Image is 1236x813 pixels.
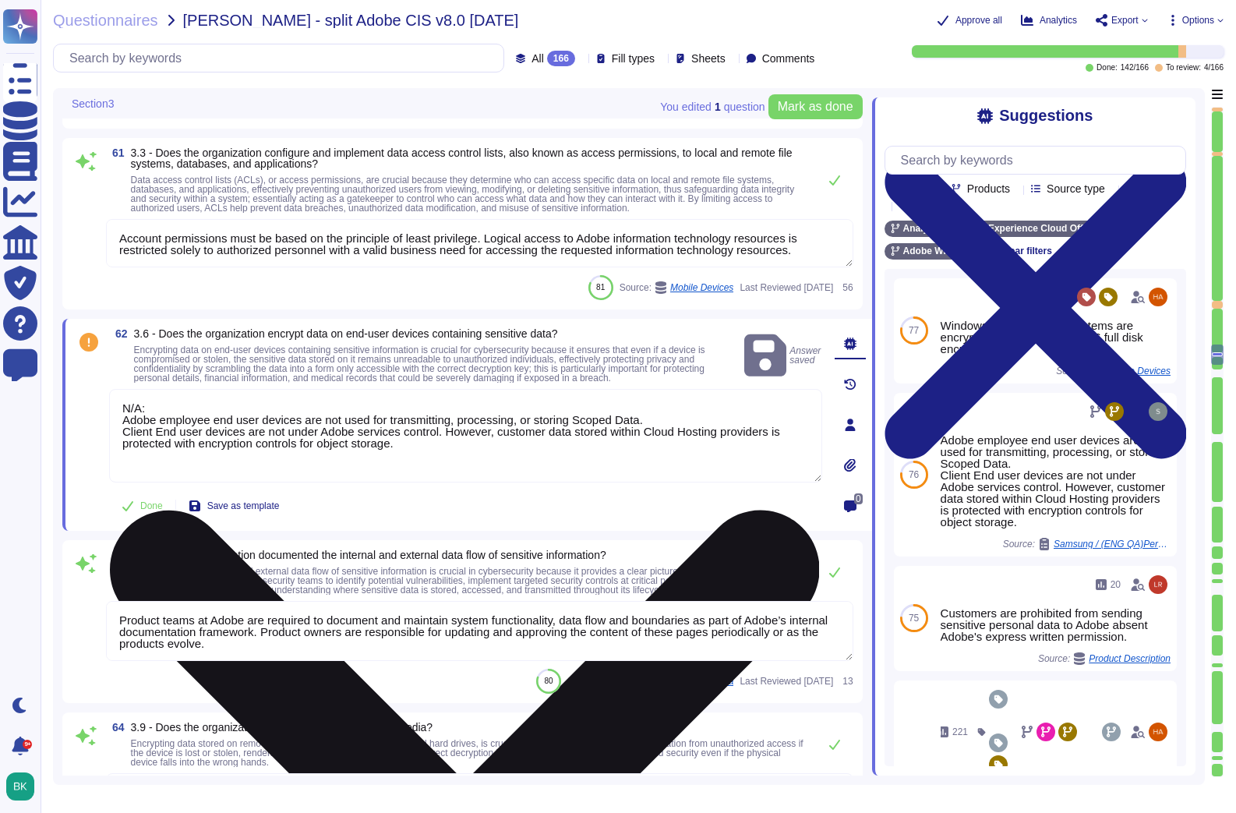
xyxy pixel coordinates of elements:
span: Mobile Devices [670,283,733,292]
span: You edited question [660,101,765,112]
span: Analytics [1040,16,1077,25]
span: Product Description [1089,654,1171,663]
textarea: Account permissions must be based on the principle of least privilege. Logical access to Adobe in... [106,219,853,267]
span: To review: [1166,64,1201,72]
span: 80 [544,677,553,685]
span: Comments [762,53,815,64]
span: Answer saved [744,331,822,380]
img: user [1149,402,1167,421]
input: Search by keywords [62,44,503,72]
button: Approve all [937,14,1002,27]
span: 56 [839,283,853,292]
div: 9+ [23,740,32,749]
div: Adobe employee end user devices are not used for transmitting, processing, or storing Scoped Data... [941,434,1171,528]
span: Questionnaires [53,12,158,28]
span: 61 [106,147,125,158]
span: 62 [109,328,128,339]
img: user [1149,723,1167,741]
span: Source: [1038,652,1171,665]
img: user [6,772,34,801]
span: 81 [596,283,605,292]
span: 3.3 - Does the organization configure and implement data access control lists, also known as acce... [131,147,793,170]
b: 1 [715,101,721,112]
span: 20 [1111,580,1121,589]
div: 166 [547,51,575,66]
span: 4 / 166 [1204,64,1224,72]
div: Customers are prohibited from sending sensitive personal data to Adobe absent Adobe's express wri... [941,607,1171,642]
span: Mark as done [778,101,853,113]
span: Sheets [691,53,726,64]
span: Approve all [955,16,1002,25]
span: Last Reviewed [DATE] [740,283,833,292]
img: user [1149,575,1167,594]
button: Mark as done [768,94,863,119]
span: Encrypting data on end-user devices containing sensitive information is crucial for cybersecurity... [134,345,705,384]
span: Source: [1003,538,1171,550]
span: Samsung / (ENG QA)Personal Data Protection Standard Checklist v1.0 [1054,539,1171,549]
button: user [3,769,45,804]
span: All [531,53,544,64]
span: 3.6 - Does the organization encrypt data on end-user devices containing sensitive data? [134,327,558,340]
span: Export [1111,16,1139,25]
span: 221 [952,727,968,737]
input: Search by keywords [893,147,1185,174]
textarea: N/A: Adobe employee end user devices are not used for transmitting, processing, or storing Scoped... [109,389,822,482]
span: [PERSON_NAME] - split Adobe CIS v8.0 [DATE] [183,12,519,28]
span: 77 [909,326,919,335]
img: user [1149,288,1167,306]
span: 63 [106,550,125,560]
span: 142 / 166 [1121,64,1149,72]
button: Analytics [1021,14,1077,27]
span: 13 [839,677,853,686]
span: Fill types [612,53,655,64]
textarea: Product teams at Adobe are required to document and maintain system functionality, data flow and ... [106,601,853,661]
span: Data access control lists (ACLs), or access permissions, are crucial because they determine who c... [131,175,795,214]
span: Done: [1097,64,1118,72]
span: 76 [909,470,919,479]
span: Options [1182,16,1214,25]
span: 75 [909,613,919,623]
span: 0 [854,493,863,504]
span: Source: [620,281,734,294]
span: Section3 [72,98,114,109]
span: 64 [106,722,125,733]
